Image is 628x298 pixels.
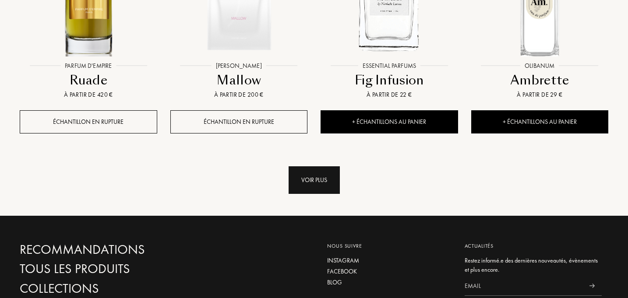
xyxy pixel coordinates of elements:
div: + Échantillons au panier [321,110,458,133]
a: Blog [327,278,452,287]
div: À partir de 200 € [174,90,304,99]
div: Échantillon en rupture [170,110,308,133]
img: news_send.svg [589,284,595,288]
div: Restez informé.e des dernières nouveautés, évènements et plus encore. [465,256,602,274]
div: Voir plus [289,166,340,194]
a: Collections [20,281,207,296]
div: À partir de 29 € [475,90,605,99]
a: Recommandations [20,242,207,257]
div: À partir de 420 € [23,90,154,99]
div: Actualités [465,242,602,250]
div: + Échantillons au panier [471,110,609,133]
div: À partir de 22 € [324,90,455,99]
a: Instagram [327,256,452,265]
a: Tous les produits [20,261,207,277]
a: Facebook [327,267,452,276]
div: Nous suivre [327,242,452,250]
div: Échantillon en rupture [20,110,157,133]
input: Email [465,276,582,296]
